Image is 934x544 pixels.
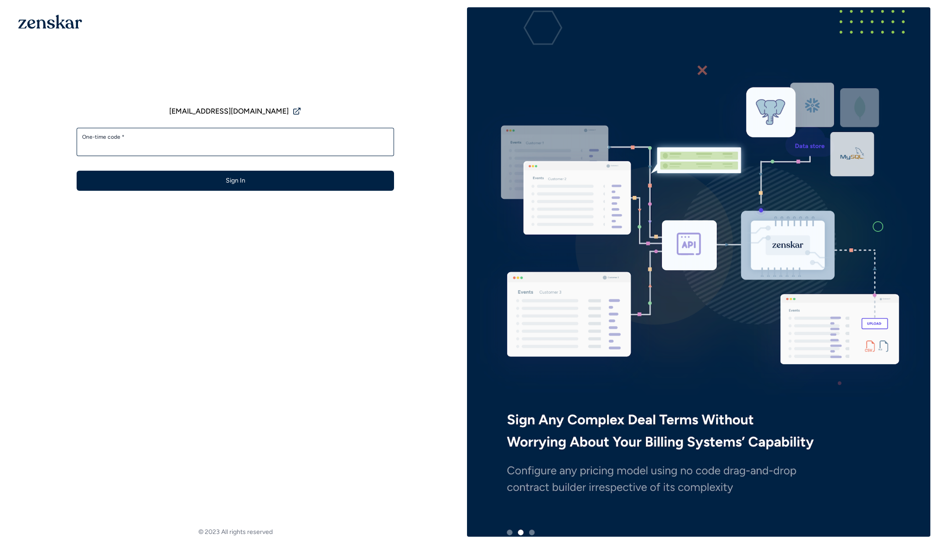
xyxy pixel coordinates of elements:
[18,15,82,29] img: 1OGAJ2xQqyY4LXKgY66KYq0eOWRCkrZdAb3gUhuVAqdWPZE9SRJmCz+oDMSn4zDLXe31Ii730ItAGKgCKgCCgCikA4Av8PJUP...
[82,133,389,141] label: One-time code *
[169,106,289,117] span: [EMAIL_ADDRESS][DOMAIN_NAME]
[4,528,467,537] footer: © 2023 All rights reserved
[77,171,394,191] button: Sign In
